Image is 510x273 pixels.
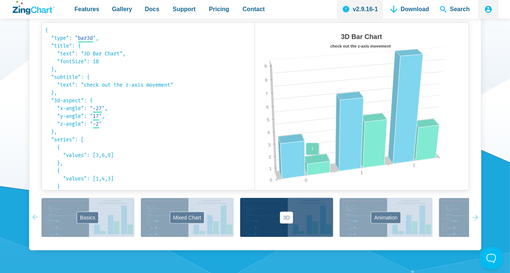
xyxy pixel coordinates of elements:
button: Animation [340,198,433,237]
span: 17 [93,113,99,119]
span: bar3d [78,35,93,41]
span: -27 [93,105,102,112]
span: Pricing [209,4,229,14]
span: Contact [243,4,265,14]
a: ZingChart Logo. Click to return to the homepage [13,1,55,15]
button: Mixed Chart [141,198,234,237]
iframe: Toggle Customer Support [480,247,503,269]
span: -2 [93,121,99,127]
code: { "type": " ", "title": { "text": "3D Bar Chart", "fontSize": 18 }, "subtitle": { "text": "check ... [45,26,251,186]
span: Gallery [112,4,132,14]
span: Docs [145,4,159,14]
button: Basics [41,198,134,237]
span: Support [173,4,195,14]
button: 3D [240,198,333,237]
span: Features [74,4,99,14]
